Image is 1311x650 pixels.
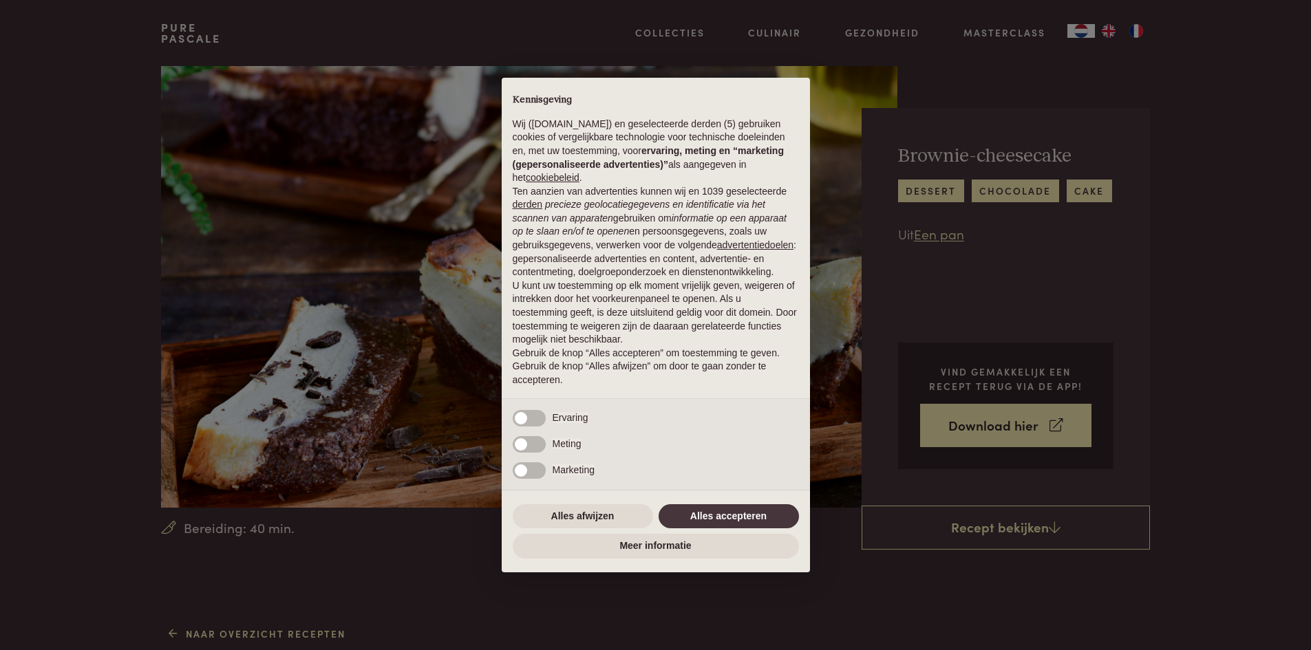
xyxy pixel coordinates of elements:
button: advertentiedoelen [717,239,793,252]
p: U kunt uw toestemming op elk moment vrijelijk geven, weigeren of intrekken door het voorkeurenpan... [513,279,799,347]
button: derden [513,198,543,212]
button: Meer informatie [513,534,799,559]
p: Gebruik de knop “Alles accepteren” om toestemming te geven. Gebruik de knop “Alles afwijzen” om d... [513,347,799,387]
h2: Kennisgeving [513,94,799,107]
span: Ervaring [553,412,588,423]
button: Alles afwijzen [513,504,653,529]
em: informatie op een apparaat op te slaan en/of te openen [513,213,787,237]
em: precieze geolocatiegegevens en identificatie via het scannen van apparaten [513,199,765,224]
span: Meting [553,438,582,449]
span: Marketing [553,464,595,475]
button: Alles accepteren [659,504,799,529]
strong: ervaring, meting en “marketing (gepersonaliseerde advertenties)” [513,145,784,170]
p: Wij ([DOMAIN_NAME]) en geselecteerde derden (5) gebruiken cookies of vergelijkbare technologie vo... [513,118,799,185]
a: cookiebeleid [526,172,579,183]
p: Ten aanzien van advertenties kunnen wij en 1039 geselecteerde gebruiken om en persoonsgegevens, z... [513,185,799,279]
